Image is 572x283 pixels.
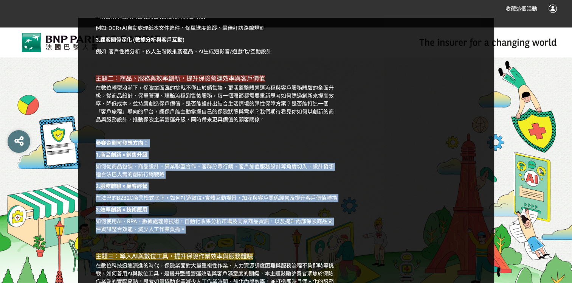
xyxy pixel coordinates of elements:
[96,218,338,233] p: 如何使用AI、RPA、數據處理等技術，自動化收集分析市場及同業商品資訊，以及提升內部保險商品文件資訊整合效能、減少人工作業負擔。
[96,207,147,213] strong: 3.效率創新 × 技術應用
[96,152,147,158] strong: 1.商品創新 × 銷售升級
[96,183,147,189] strong: 2.服務體驗 × 顧客經營
[96,37,184,43] strong: 3.顧客關係深化 (數據分析與客戶互動)
[96,194,338,202] p: 在法巴的B2B2C商業模式底下，如何打造數位+實體互動場景，加深與客戶關係經營及提升客戶價值轉換
[96,140,149,146] strong: 參賽企劃可發想方向：
[96,75,265,82] span: 主題二：商品、服務與效率創新，提升保險營運效率與客戶價值
[96,163,338,179] p: 如何從商品包裝、商品設計、異業聯盟合作、客群分眾行銷、客戶加值服務設計等角度切入，設計發想適合法巴人壽的創新行銷戰略
[96,84,338,124] p: 在數位轉型浪潮下，保險業面臨的挑戰不僅止於銷售端，更涵蓋整體營運流程與客戶服務體驗的全面升級。從商品設計、保單管理、理賠流程到售後服務，每一個環節都需要重新思考如何透過創新來提高效率、降低成本，...
[96,24,338,32] p: 例如: OCR+AI自動處理紙本文件進件、保單進度追蹤、最佳拜訪路線規劃
[96,48,338,56] p: 例如: 客戶性格分析、依人生階段推薦產品、AI生成短影音/遊戲化/互動設計
[96,253,253,260] span: 主題三：導入AI與數位工具，提升保險作業效率與服務體驗
[96,13,206,19] strong: 2.銷售效率提升與智能流程 (自動化與流程簡化)
[505,6,537,12] span: 收藏這個活動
